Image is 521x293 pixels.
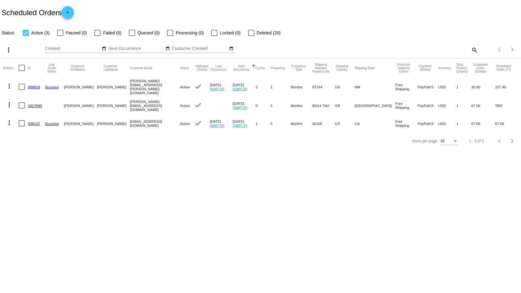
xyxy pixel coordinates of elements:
[256,77,270,96] mat-cell: 3
[233,64,250,71] button: Change sorting for NextOccurrenceUtc
[395,77,418,96] mat-cell: Free Shipping
[291,114,312,132] mat-cell: Months
[494,135,506,147] button: Previous page
[506,135,519,147] button: Next page
[506,43,519,56] button: Next page
[471,77,495,96] mat-cell: 35.80
[456,59,471,77] mat-header-cell: Total Product Quantity
[6,101,13,109] mat-icon: more_vert
[165,46,170,51] mat-icon: date_range
[64,114,97,132] mat-cell: [PERSON_NAME]
[494,43,506,56] button: Previous page
[176,29,204,37] span: Processing (0)
[395,63,412,73] button: Change sorting for PreferredShippingOption
[395,96,418,114] mat-cell: Free Shipping
[312,114,335,132] mat-cell: 92105
[471,96,495,114] mat-cell: 67.06
[45,122,59,126] a: Success
[28,122,40,126] a: 938122
[270,77,291,96] mat-cell: 1
[6,119,13,127] mat-icon: more_vert
[28,85,40,89] a: 968018
[335,114,355,132] mat-cell: US
[172,46,228,51] input: Customer Created
[64,64,91,71] button: Change sorting for CustomerFirstName
[456,96,471,114] mat-cell: 1
[194,59,210,77] mat-header-cell: Validation Checks
[355,77,395,96] mat-cell: NM
[291,96,312,114] mat-cell: Months
[233,114,256,132] mat-cell: [DATE]
[130,77,180,96] mat-cell: [PERSON_NAME][EMAIL_ADDRESS][PERSON_NAME][DOMAIN_NAME]
[291,77,312,96] mat-cell: Months
[441,139,445,143] span: 20
[470,45,478,55] mat-icon: search
[233,77,256,96] mat-cell: [DATE]
[412,139,438,143] div: Items per page:
[418,64,433,71] button: Change sorting for PaymentMethod.Type
[45,63,58,73] button: Change sorting for LastProcessingCycleId
[194,101,202,109] mat-icon: check
[312,96,335,114] mat-cell: BN14 7AH
[469,139,484,143] div: 1 - 3 of 3
[233,123,247,127] a: (GMT+0)
[210,77,233,96] mat-cell: [DATE]
[270,96,291,114] mat-cell: 5
[335,96,355,114] mat-cell: GB
[395,114,418,132] mat-cell: Free Shipping
[471,63,490,73] button: Change sorting for Subtotal
[64,10,71,18] mat-icon: add
[270,66,285,70] button: Change sorting for Frequency
[6,82,13,90] mat-icon: more_vert
[471,114,495,132] mat-cell: 67.06
[495,114,518,132] mat-cell: 67.06
[220,29,240,37] span: Locked (0)
[270,114,291,132] mat-cell: 5
[102,46,106,51] mat-icon: date_range
[495,64,512,71] button: Change sorting for LifetimeValue
[229,46,233,51] mat-icon: date_range
[355,114,395,132] mat-cell: CA
[210,87,224,91] a: (GMT+0)
[438,77,456,96] mat-cell: USD
[97,114,130,132] mat-cell: [PERSON_NAME]
[194,119,202,127] mat-icon: check
[66,29,87,37] span: Paused (0)
[3,59,19,77] mat-header-cell: Actions
[257,29,281,37] span: Deleted (20)
[45,46,101,51] input: Created
[97,64,124,71] button: Change sorting for CustomerLastName
[130,114,180,132] mat-cell: [EMAIL_ADDRESS][DOMAIN_NAME]
[180,104,190,108] span: Active
[28,66,30,70] button: Change sorting for Id
[256,96,270,114] mat-cell: 0
[31,29,50,37] span: Active (3)
[256,114,270,132] mat-cell: 1
[495,96,518,114] mat-cell: TBD
[45,85,59,89] a: Success
[180,122,190,126] span: Active
[495,77,518,96] mat-cell: 107.40
[2,6,74,19] h2: Scheduled Orders
[291,64,306,71] button: Change sorting for FrequencyType
[355,96,395,114] mat-cell: [GEOGRAPHIC_DATA]
[335,77,355,96] mat-cell: US
[312,77,335,96] mat-cell: 87144
[233,96,256,114] mat-cell: [DATE]
[138,29,160,37] span: Queued (0)
[438,114,456,132] mat-cell: USD
[335,64,349,71] button: Change sorting for ShippingCountry
[418,114,438,132] mat-cell: PayPalV3
[233,105,247,109] a: (GMT+0)
[28,104,42,108] a: 1017690
[108,46,164,51] input: Next Occurrence
[456,114,471,132] mat-cell: 1
[2,30,15,35] span: Status:
[233,87,247,91] a: (GMT+0)
[130,66,152,70] button: Change sorting for CustomerEmail
[97,77,130,96] mat-cell: [PERSON_NAME]
[194,83,202,90] mat-icon: check
[210,114,233,132] mat-cell: [DATE]
[418,77,438,96] mat-cell: PayPalV3
[180,85,190,89] span: Active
